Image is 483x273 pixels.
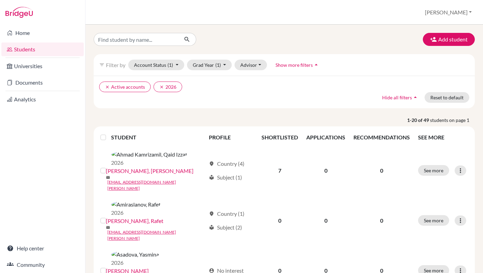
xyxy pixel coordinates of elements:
td: 0 [302,146,349,196]
span: (1) [215,62,221,68]
span: mail [106,175,110,179]
div: Subject (1) [209,173,242,182]
span: (1) [167,62,173,68]
i: clear [159,85,164,89]
th: APPLICATIONS [302,129,349,146]
span: location_on [209,161,214,166]
img: Ahmad Kamrizamil, Qaid Izzat [111,150,187,159]
button: Advisor [234,60,267,70]
button: Add student [423,33,475,46]
button: Hide all filtersarrow_drop_up [376,92,425,103]
i: clear [105,85,110,89]
a: Community [1,258,84,272]
a: Documents [1,76,84,89]
p: 0 [353,166,410,175]
a: [EMAIL_ADDRESS][DOMAIN_NAME][PERSON_NAME] [107,229,206,241]
th: STUDENT [111,129,205,146]
i: arrow_drop_up [313,61,320,68]
strong: 1-20 of 49 [407,116,430,124]
button: clear2026 [153,82,182,92]
span: Show more filters [276,62,313,68]
p: 0 [353,216,410,225]
a: [PERSON_NAME], Rafet [106,217,163,225]
button: [PERSON_NAME] [422,6,475,19]
a: Universities [1,59,84,73]
td: 7 [257,146,302,196]
span: local_library [209,225,214,230]
img: Asadova, Yasmina [111,250,159,259]
i: filter_list [99,62,105,67]
span: students on page 1 [430,116,475,124]
img: Bridge-U [5,7,33,18]
td: 0 [257,196,302,246]
button: Show more filtersarrow_drop_up [270,60,325,70]
a: Students [1,42,84,56]
input: Find student by name... [94,33,178,46]
th: SEE MORE [414,129,472,146]
span: mail [106,225,110,229]
img: Amiraslanov, Rafet [111,200,161,209]
button: See more [418,215,449,226]
i: arrow_drop_up [412,94,419,101]
p: 2026 [111,159,187,167]
a: [PERSON_NAME], [PERSON_NAME] [106,167,193,175]
span: location_on [209,211,214,216]
button: Account Status(1) [128,60,184,70]
div: Country (1) [209,210,244,218]
a: Help center [1,241,84,255]
a: Analytics [1,92,84,106]
p: 2026 [111,259,159,267]
button: clearActive accounts [99,82,151,92]
button: Reset to default [425,92,469,103]
th: RECOMMENDATIONS [349,129,414,146]
td: 0 [302,196,349,246]
p: 2026 [111,209,161,217]
span: Filter by [106,62,125,68]
th: PROFILE [205,129,258,146]
a: [EMAIL_ADDRESS][DOMAIN_NAME][PERSON_NAME] [107,179,206,191]
button: See more [418,165,449,176]
th: SHORTLISTED [257,129,302,146]
div: Subject (2) [209,223,242,232]
span: Hide all filters [382,95,412,100]
div: Country (4) [209,160,244,168]
span: local_library [209,175,214,180]
a: Home [1,26,84,40]
button: Grad Year(1) [187,60,232,70]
